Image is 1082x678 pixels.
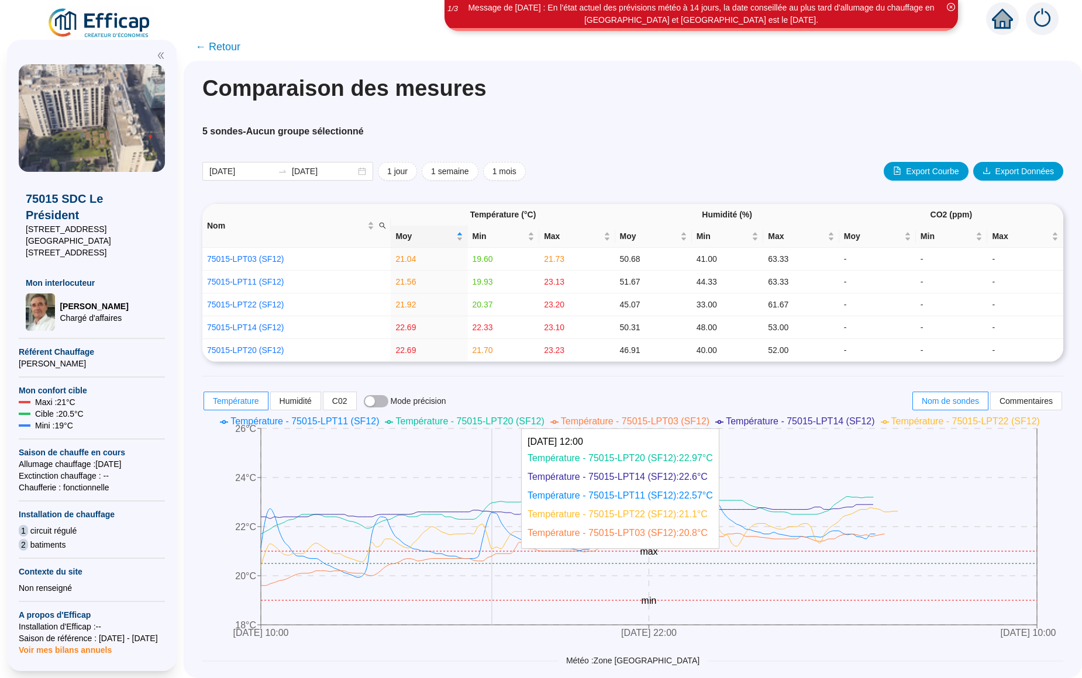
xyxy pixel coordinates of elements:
td: - [839,293,916,316]
td: - [916,316,988,339]
span: 22.69 [395,345,416,355]
td: 40.00 [692,339,764,362]
td: - [987,293,1063,316]
span: 23.13 [544,277,564,286]
td: 50.68 [615,248,692,271]
span: Chaufferie : fonctionnelle [19,482,165,493]
span: Humidité [280,396,312,406]
span: Min [697,230,750,243]
th: CO2 (ppm) [839,204,1063,226]
td: - [987,339,1063,362]
td: 46.91 [615,339,692,362]
button: 1 mois [483,162,526,181]
span: 1 jour [387,165,408,178]
img: alerts [1026,2,1059,35]
td: - [987,248,1063,271]
th: Moy [391,226,467,248]
a: 75015-LPT03 (SF12) [207,254,284,264]
span: Commentaires [1000,396,1053,406]
td: 45.07 [615,293,692,316]
span: Min [921,230,974,243]
th: Min [916,226,988,248]
input: Date de début [209,165,273,178]
span: Voir mes bilans annuels [19,638,112,655]
td: - [916,293,988,316]
span: Max [544,230,601,243]
span: [PERSON_NAME] [60,300,128,312]
th: Min [692,226,764,248]
span: Max [992,230,1049,243]
a: 75015-LPT22 (SF12) [207,300,284,309]
span: Température - 75015-LPT03 (SF12) [561,416,709,426]
td: 48.00 [692,316,764,339]
a: 75015-LPT11 (SF12) [207,277,284,286]
th: Nom [202,204,391,248]
input: Date de fin [292,165,356,178]
th: Humidité (%) [615,204,839,226]
h5: 5 sondes - Aucun groupe sélectionné [202,124,1063,139]
td: 52.00 [763,339,839,362]
td: 33.00 [692,293,764,316]
span: Allumage chauffage : [DATE] [19,458,165,470]
span: Température - 75015-LPT11 (SF12) [230,416,379,426]
span: Nom [207,220,365,232]
span: Météo : Zone [GEOGRAPHIC_DATA] [558,655,708,667]
span: 21.92 [395,300,416,309]
td: 41.00 [692,248,764,271]
span: 19.60 [473,254,493,264]
span: Chargé d'affaires [60,312,128,324]
th: Max [763,226,839,248]
span: Cible : 20.5 °C [35,408,84,420]
td: 63.33 [763,248,839,271]
td: - [839,248,916,271]
td: - [839,316,916,339]
span: 75015 SDC Le Président [26,191,158,223]
span: ← Retour [195,39,240,55]
span: Mode précision [391,396,446,406]
td: - [839,339,916,362]
tspan: 26°C [235,424,256,434]
span: 20.37 [473,300,493,309]
span: A propos d'Efficap [19,609,165,621]
button: Export Courbe [884,162,968,181]
span: 22.69 [395,323,416,332]
tspan: min [642,596,657,606]
i: 1 / 3 [447,4,458,13]
td: 63.33 [763,271,839,293]
span: Export Courbe [906,165,959,178]
img: efficap energie logo [47,7,153,40]
td: 61.67 [763,293,839,316]
span: 1 mois [492,165,516,178]
span: download [983,167,991,175]
td: 44.33 [692,271,764,293]
tspan: [DATE] 10:00 [1001,628,1056,638]
button: Export Données [973,162,1063,181]
span: 19.93 [473,277,493,286]
img: Chargé d'affaires [26,293,55,331]
a: 75015-LPT20 (SF12) [207,345,284,355]
span: circuit régulé [30,525,77,537]
span: search [377,217,388,234]
tspan: 22°C [235,522,256,532]
tspan: [DATE] 22:00 [621,628,677,638]
span: Moy [844,230,902,243]
span: Température - 75015-LPT20 (SF12) [395,416,544,426]
span: Moy [620,230,678,243]
span: 21.56 [395,277,416,286]
span: C02 [332,396,347,406]
span: file-image [893,167,901,175]
td: - [916,339,988,362]
span: 21.04 [395,254,416,264]
td: 51.67 [615,271,692,293]
span: Saison de chauffe en cours [19,447,165,458]
span: Export Données [995,165,1054,178]
tspan: 24°C [235,473,256,483]
button: 1 semaine [422,162,478,181]
span: 22.33 [473,323,493,332]
span: 21.73 [544,254,564,264]
span: swap-right [278,167,287,176]
span: Mini : 19 °C [35,420,73,431]
a: 75015-LPT14 (SF12) [207,323,284,332]
span: 1 [19,525,28,537]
